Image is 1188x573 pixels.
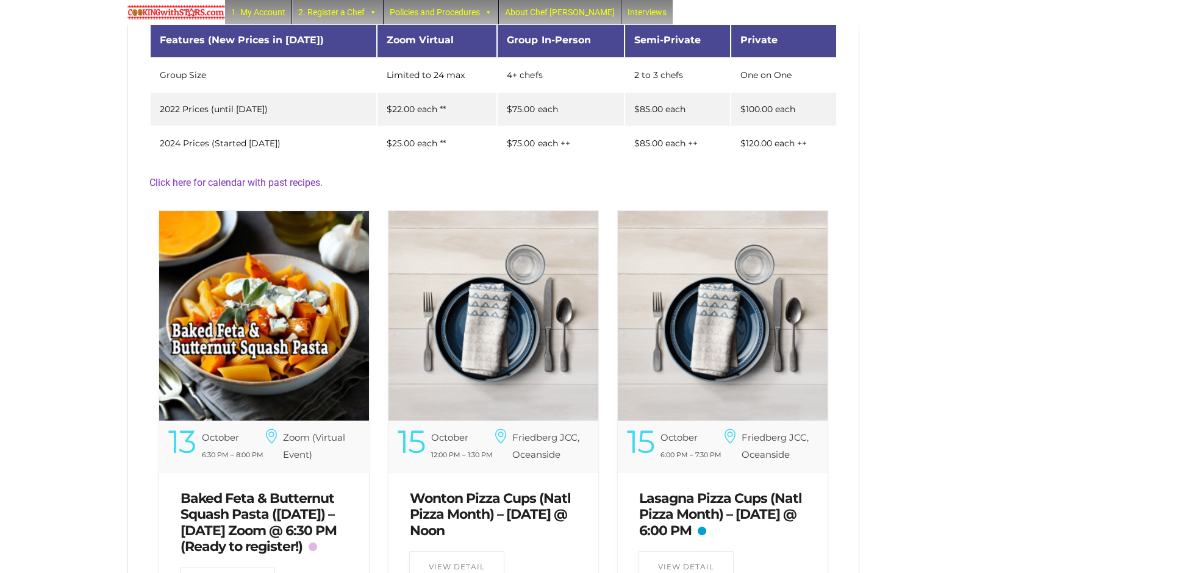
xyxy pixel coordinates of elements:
div: 12:00 PM – 1:30 PM [398,446,493,463]
div: Group Size [160,71,367,79]
a: Lasagna Pizza Cups (Natl Pizza Month) – [DATE] @ 6:00 PM [639,490,802,539]
div: $120.00 each ++ [740,139,827,148]
div: 15 [627,429,654,454]
div: One on One [740,71,827,79]
div: $22.00 each ** [387,105,487,113]
div: 4+ chefs [507,71,615,79]
img: Chef Paula's Cooking With Stars [127,5,225,20]
h6: Friedberg JCC, Oceanside [742,429,809,463]
div: 2 to 3 chefs [634,71,721,79]
div: $85.00 each [634,105,721,113]
span: Features (New Prices in [DATE]) [160,34,324,46]
a: Click here for calendar with past recipes. [149,177,323,188]
div: 13 [168,429,195,454]
h6: Zoom (Virtual Event) [283,429,345,463]
div: 6:00 PM – 7:30 PM [627,446,723,463]
span: Semi-Private [634,34,701,46]
span: Group In-Person [507,34,590,46]
div: 2022 Prices (until [DATE]) [160,105,367,113]
div: $75.00 each [507,105,615,113]
div: Limited to 24 max [387,71,487,79]
span: Private [740,34,778,46]
h6: Friedberg JCC, Oceanside [512,429,579,463]
div: 2024 Prices (Started [DATE]) [160,139,367,148]
a: Wonton Pizza Cups (Natl Pizza Month) – [DATE] @ Noon [410,490,571,539]
div: October [660,429,698,446]
div: 6:30 PM – 8:00 PM [168,446,264,463]
div: $25.00 each ** [387,139,487,148]
div: October [202,429,239,446]
div: $75.00 each ++ [507,139,615,148]
div: October [431,429,468,446]
a: Baked Feta & Butternut Squash Pasta ([DATE]) – [DATE] Zoom @ 6:30 PM (Ready to register!) [181,490,337,555]
div: $100.00 each [740,105,827,113]
span: Zoom Virtual [387,34,454,46]
div: $85.00 each ++ [634,139,721,148]
div: 15 [398,429,424,454]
